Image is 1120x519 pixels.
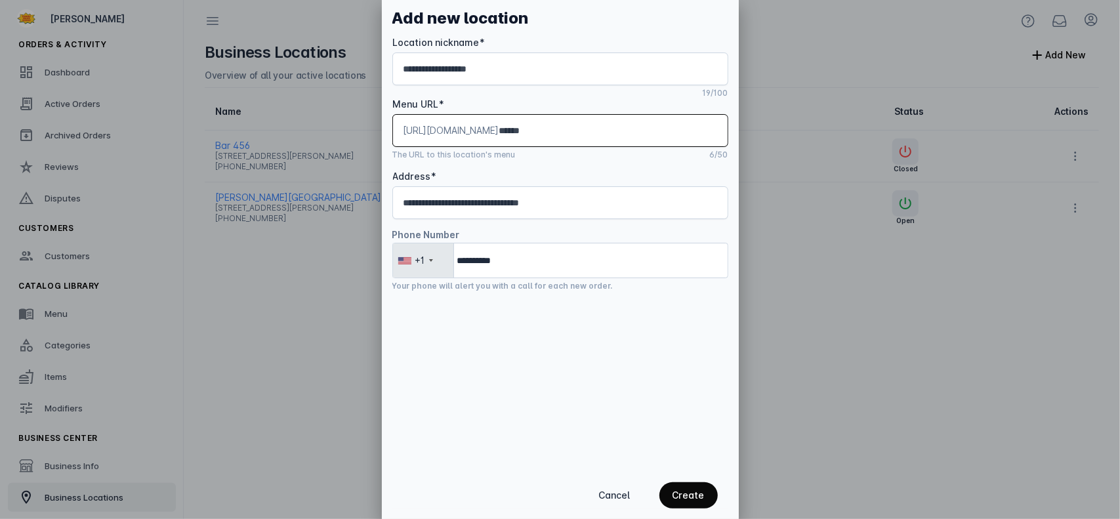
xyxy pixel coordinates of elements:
span: Cancel [599,491,631,500]
mat-label: Location nickname [393,37,480,48]
mat-hint: The URL to this location's menu [392,147,516,160]
span: Create [673,491,705,500]
div: Your phone will alert you with a call for each new order. [392,278,728,294]
mat-hint: 6/50 [710,147,728,160]
label: Phone Number [392,227,460,243]
button: Cancel [586,482,644,509]
div: Add new location [392,10,728,26]
button: Create [659,482,718,509]
mat-hint: 19/100 [703,85,728,98]
mat-label: Address [393,171,431,182]
div: +1 [415,253,425,268]
mat-label: Menu URL [393,98,439,110]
